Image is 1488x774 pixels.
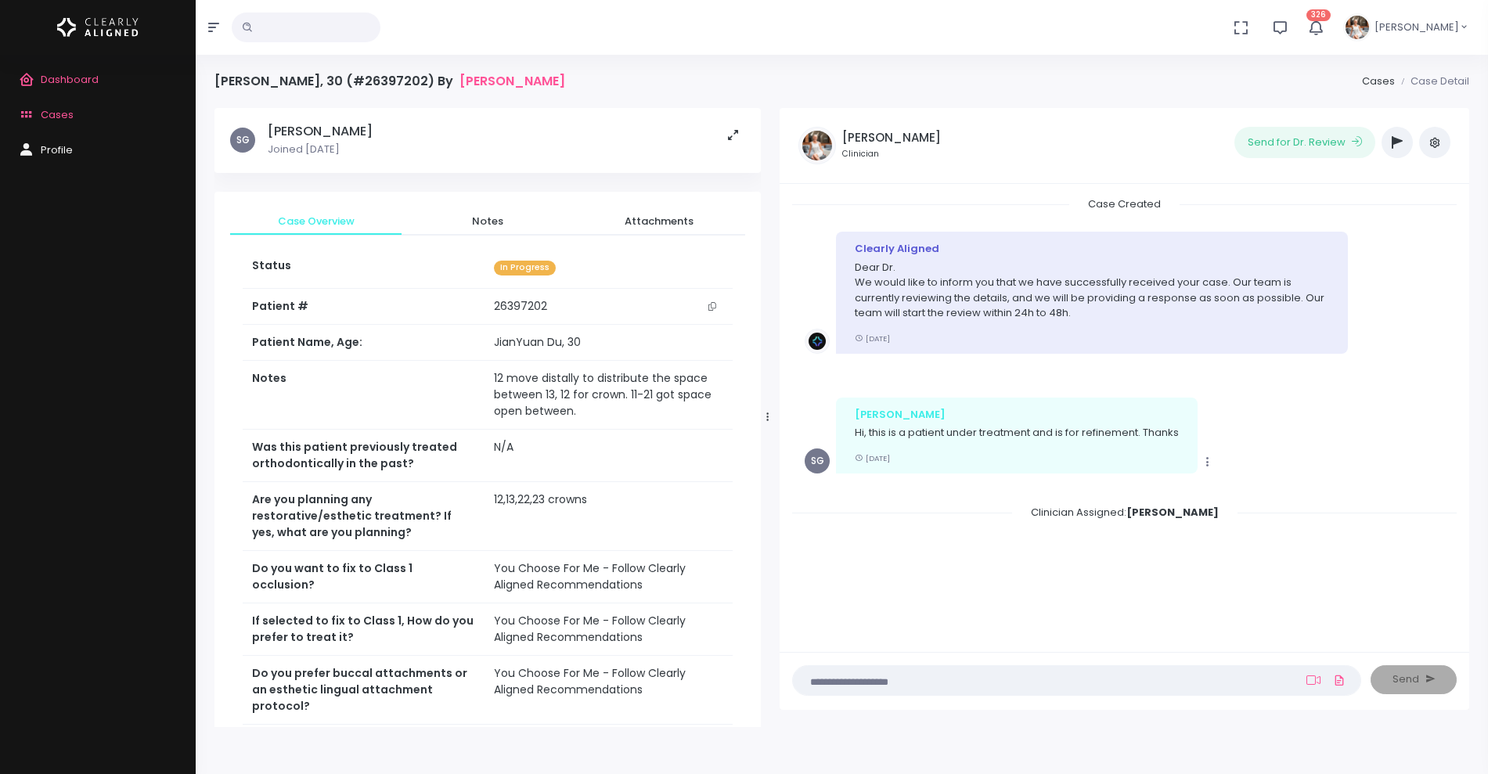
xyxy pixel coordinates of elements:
li: Case Detail [1395,74,1469,89]
img: Header Avatar [1343,13,1371,41]
small: [DATE] [855,333,890,344]
td: 26397202 [485,289,733,325]
td: You Choose For Me - Follow Clearly Aligned Recommendations [485,656,733,725]
span: 326 [1306,9,1331,21]
img: Logo Horizontal [57,11,139,44]
h5: [PERSON_NAME] [842,131,941,145]
a: Add Files [1330,666,1349,694]
span: Notes [414,214,560,229]
th: Are you planning any restorative/esthetic treatment? If yes, what are you planning? [243,482,485,551]
td: JianYuan Du, 30 [485,325,733,361]
div: Clearly Aligned [855,241,1329,257]
span: Clinician Assigned: [1012,500,1238,524]
a: Cases [1362,74,1395,88]
span: In Progress [494,261,556,275]
p: Joined [DATE] [268,142,373,157]
span: Dashboard [41,72,99,87]
td: N/A [485,430,733,482]
p: Hi, this is a patient under treatment and is for refinement. Thanks [855,425,1179,441]
span: SG [805,448,830,473]
td: 12,13,22,23 crowns [485,482,733,551]
span: Attachments [586,214,733,229]
small: Clinician [842,148,941,160]
a: Add Loom Video [1303,674,1324,686]
span: Cases [41,107,74,122]
td: You Choose For Me - Follow Clearly Aligned Recommendations [485,551,733,603]
b: [PERSON_NAME] [1126,505,1219,520]
h4: [PERSON_NAME], 30 (#26397202) By [214,74,565,88]
th: Patient Name, Age: [243,325,485,361]
span: Case Created [1069,192,1180,216]
p: Dear Dr. We would like to inform you that we have successfully received your case. Our team is cu... [855,260,1329,321]
span: [PERSON_NAME] [1375,20,1459,35]
span: Case Overview [243,214,389,229]
span: Profile [41,142,73,157]
div: [PERSON_NAME] [855,407,1179,423]
a: [PERSON_NAME] [459,74,565,88]
div: scrollable content [214,108,761,727]
th: Do you want to fix to Class 1 occlusion? [243,551,485,603]
th: Do you prefer buccal attachments or an esthetic lingual attachment protocol? [243,656,485,725]
h5: [PERSON_NAME] [268,124,373,139]
div: scrollable content [792,196,1457,635]
td: You Choose For Me - Follow Clearly Aligned Recommendations [485,603,733,656]
th: Status [243,248,485,288]
th: If selected to fix to Class 1, How do you prefer to treat it? [243,603,485,656]
button: Send for Dr. Review [1234,127,1375,158]
th: Notes [243,361,485,430]
small: [DATE] [855,453,890,463]
span: SG [230,128,255,153]
th: Patient # [243,288,485,325]
th: Was this patient previously treated orthodontically in the past? [243,430,485,482]
td: 12 move distally to distribute the space between 13, 12 for crown. 11-21 got space open between. [485,361,733,430]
